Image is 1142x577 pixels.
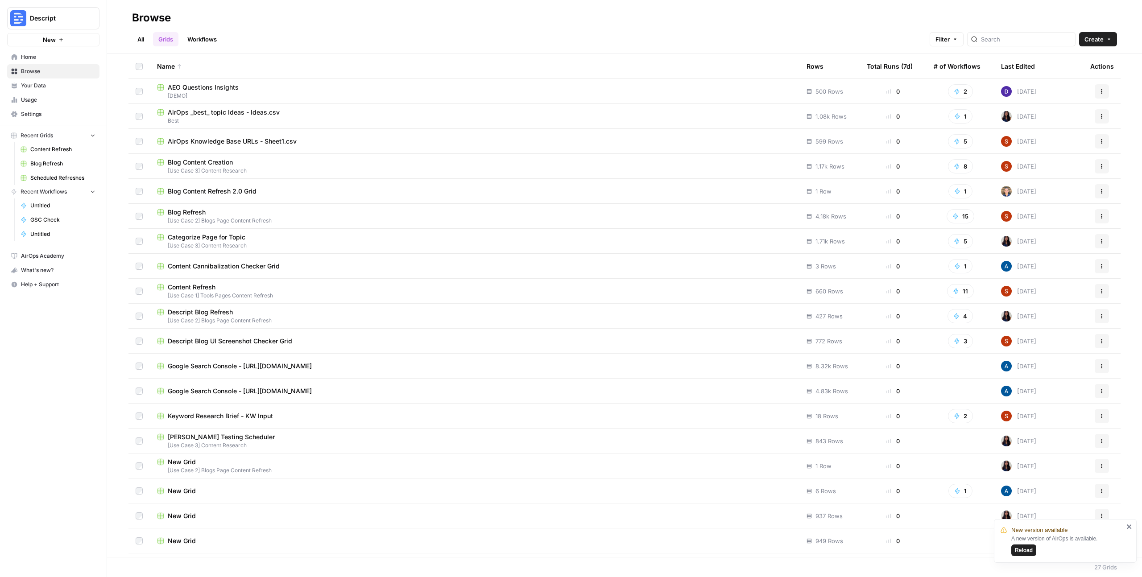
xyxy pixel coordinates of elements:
span: AirOps _best_ topic Ideas - Ideas.csv [168,108,280,117]
span: Scheduled Refreshes [30,174,95,182]
span: Filter [935,35,950,44]
button: 3 [948,334,973,348]
img: he81ibor8lsei4p3qvg4ugbvimgp [1001,386,1012,396]
a: AEO Questions Insights[DEMO] [157,83,792,100]
span: Blog Content Refresh 2.0 Grid [168,187,257,196]
a: Content Refresh[Use Case 1] Tools Pages Content Refresh [157,283,792,300]
span: Blog Refresh [30,160,95,168]
span: [Use Case 3] Content Research [157,167,792,175]
a: Content Cannibalization Checker Grid [157,262,792,271]
div: [DATE] [1001,461,1036,471]
button: 2 [948,84,973,99]
div: [DATE] [1001,86,1036,97]
div: 0 [867,87,919,96]
button: 1 [948,184,972,198]
span: [Use Case 2] Blogs Page Content Refresh [157,317,792,325]
span: Home [21,53,95,61]
div: Last Edited [1001,54,1035,78]
a: Your Data [7,78,99,93]
div: 0 [867,486,919,495]
a: Usage [7,93,99,107]
img: hx58n7ut4z7wmrqy9i1pki87qhn4 [1001,211,1012,222]
div: A new version of AirOps is available. [1011,535,1124,556]
div: 0 [867,362,919,371]
div: What's new? [8,264,99,277]
button: Filter [930,32,964,46]
span: Content Cannibalization Checker Grid [168,262,280,271]
span: New Grid [168,511,196,520]
div: [DATE] [1001,286,1036,297]
span: 1 Row [815,462,832,470]
span: [Use Case 3] Content Research [157,441,792,449]
span: 772 Rows [815,337,842,346]
button: close [1126,523,1133,530]
div: 0 [867,262,919,271]
span: Best [157,117,792,125]
a: Blog Refresh[Use Case 2] Blogs Page Content Refresh [157,208,792,225]
a: Home [7,50,99,64]
a: New Grid [157,486,792,495]
div: [DATE] [1001,411,1036,421]
span: Categorize Page for Topic [168,233,245,242]
a: Keyword Research Brief - KW Input [157,412,792,420]
button: 1 [948,259,972,273]
div: [DATE] [1001,136,1036,147]
img: 6clbhjv5t98vtpq4yyt91utag0vy [1001,86,1012,97]
img: 50s1itr6iuawd1zoxsc8bt0iyxwq [1001,186,1012,197]
div: 0 [867,162,919,171]
span: 18 Rows [815,412,838,420]
div: [DATE] [1001,161,1036,172]
a: New Grid [157,536,792,545]
img: Descript Logo [10,10,26,26]
a: Content Refresh [17,142,99,157]
span: [DEMO] [157,92,792,100]
button: 15 [947,209,974,223]
span: Create [1084,35,1104,44]
a: Google Search Console - [URL][DOMAIN_NAME] [157,387,792,396]
img: he81ibor8lsei4p3qvg4ugbvimgp [1001,361,1012,371]
span: Blog Content Creation [168,158,233,167]
span: 4.18k Rows [815,212,846,221]
div: [DATE] [1001,361,1036,371]
a: New Grid[Use Case 2] Blogs Page Content Refresh [157,457,792,474]
span: 4.83k Rows [815,387,848,396]
div: [DATE] [1001,211,1036,222]
span: Descript Blog UI Screenshot Checker Grid [168,337,292,346]
a: Workflows [182,32,222,46]
div: [DATE] [1001,236,1036,247]
span: New Grid [168,536,196,545]
button: 5 [948,234,973,248]
a: Untitled [17,227,99,241]
div: Rows [807,54,823,78]
span: Reload [1015,546,1033,554]
span: 599 Rows [815,137,843,146]
div: 0 [867,312,919,321]
span: Content Refresh [168,283,215,292]
button: Reload [1011,544,1036,556]
span: 1 Row [815,187,832,196]
img: he81ibor8lsei4p3qvg4ugbvimgp [1001,261,1012,272]
div: [DATE] [1001,386,1036,396]
span: Help + Support [21,280,95,288]
span: AirOps Academy [21,252,95,260]
a: AirOps Academy [7,249,99,263]
div: [DATE] [1001,311,1036,321]
span: AirOps Knowledge Base URLs - Sheet1.csv [168,137,297,146]
span: 8.32k Rows [815,362,848,371]
a: New Grid [157,511,792,520]
div: [DATE] [1001,111,1036,122]
div: [DATE] [1001,261,1036,272]
button: 1 [948,109,972,124]
button: Workspace: Descript [7,7,99,29]
span: Keyword Research Brief - KW Input [168,412,273,420]
a: All [132,32,149,46]
span: Google Search Console - [URL][DOMAIN_NAME] [168,362,312,371]
a: AirOps Knowledge Base URLs - Sheet1.csv [157,137,792,146]
span: [PERSON_NAME] Testing Scheduler [168,433,275,441]
span: [Use Case 1] Tools Pages Content Refresh [157,292,792,300]
button: 11 [947,284,974,298]
a: Browse [7,64,99,78]
a: Google Search Console - [URL][DOMAIN_NAME] [157,362,792,371]
div: 0 [867,137,919,146]
span: 3 Rows [815,262,836,271]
